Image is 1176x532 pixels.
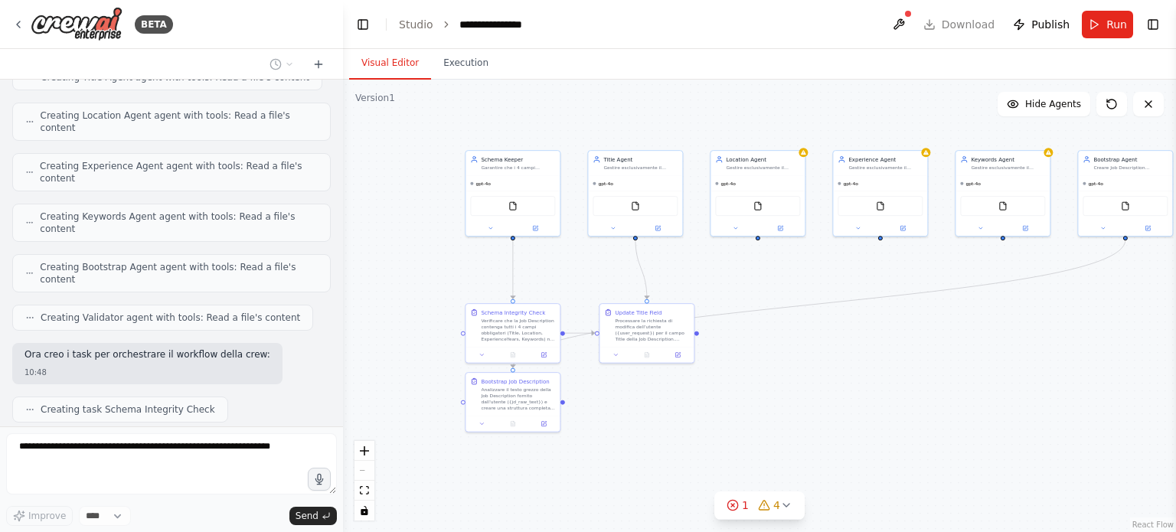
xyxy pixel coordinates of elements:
div: Gestire esclusivamente il campo ExperienceYears delle Job Description. Modificare, normalizzare e... [848,165,923,171]
g: Edge from 33521d11-eaab-46b5-8135-09ff490c7e8c to b545a98e-db70-4c39-bc2d-9ee413e79cf6 [632,238,651,299]
span: 1 [742,498,749,513]
div: Verificare che la Job Description contenga tutti i 4 campi obbligatori (Title, Location, Experien... [481,318,555,342]
img: FileReadTool [1121,201,1130,211]
g: Edge from 55925e14-478a-40d6-ba39-b290f27ae55e to b545a98e-db70-4c39-bc2d-9ee413e79cf6 [565,329,595,337]
button: Open in side panel [636,224,680,233]
button: Execution [431,47,501,80]
nav: breadcrumb [399,17,535,32]
div: Experience AgentGestire esclusivamente il campo ExperienceYears delle Job Description. Modificare... [832,150,928,237]
div: Update Title FieldProcessare la richiesta di modifica dell'utente ({user_request}) per il campo T... [599,303,694,364]
span: gpt-4o [720,181,736,187]
div: Creare Job Description strutturate complete dal testo grezzo fornito dall'utente. Popolare tutti ... [1093,165,1168,171]
div: Update Title Field [615,308,661,316]
button: Click to speak your automation idea [308,468,331,491]
span: Creating Location Agent agent with tools: Read a file's content [41,109,318,134]
g: Edge from 34438e00-f83a-437f-9a5e-2a58182d556c to 8797769a-c4e8-4dd2-9978-ca387465c678 [509,240,1129,367]
span: Creating Experience Agent agent with tools: Read a file's content [40,160,318,184]
span: gpt-4o [843,181,858,187]
span: gpt-4o [965,181,981,187]
button: No output available [497,351,529,360]
p: Ora creo i task per orchestrare il workflow della crew: [24,349,270,361]
button: Open in side panel [1126,224,1170,233]
span: Hide Agents [1025,98,1081,110]
span: gpt-4o [475,181,491,187]
button: Open in side panel [665,351,691,360]
img: Logo [31,7,122,41]
span: Run [1106,17,1127,32]
span: 4 [773,498,780,513]
img: FileReadTool [876,201,885,211]
div: Keywords AgentGestire esclusivamente il campo Keywords delle Job Description. Aggiungere, rimuove... [955,150,1050,237]
a: Studio [399,18,433,31]
button: No output available [631,351,663,360]
button: Visual Editor [349,47,431,80]
button: Open in side panel [531,351,557,360]
img: FileReadTool [631,201,640,211]
button: fit view [354,481,374,501]
button: Hide left sidebar [352,14,374,35]
div: Title AgentGestire esclusivamente il campo Title delle Job Description. Leggere, aggiornare e nor... [587,150,683,237]
div: 10:48 [24,367,270,378]
button: Hide Agents [998,92,1090,116]
div: Gestire esclusivamente il campo Keywords delle Job Description. Aggiungere, rimuovere, ordinare e... [971,165,1045,171]
div: Version 1 [355,92,395,104]
button: Send [289,507,337,525]
button: Run [1082,11,1133,38]
div: Bootstrap Job Description [481,377,549,385]
div: Processare la richiesta di modifica dell'utente ({user_request}) per il campo Title della Job Des... [615,318,689,342]
img: FileReadTool [508,201,518,211]
a: React Flow attribution [1132,521,1174,529]
span: Creating Validator agent with tools: Read a file's content [41,312,300,324]
div: Bootstrap Agent [1093,155,1168,163]
button: Open in side panel [514,224,557,233]
div: Schema Integrity Check [481,308,545,316]
span: Improve [28,510,66,522]
div: Analizzare il testo grezzo della Job Description fornito dall'utente ({jd_raw_text}) e creare una... [481,387,555,411]
span: Creating Keywords Agent agent with tools: Read a file's content [40,211,318,235]
div: Location AgentGestire esclusivamente il campo Location delle Job Description. Modificare città, g... [710,150,805,237]
button: Open in side panel [759,224,802,233]
div: Bootstrap AgentCreare Job Description strutturate complete dal testo grezzo fornito dall'utente. ... [1077,150,1173,237]
div: BETA [135,15,173,34]
button: Improve [6,506,73,526]
div: Keywords Agent [971,155,1045,163]
button: Open in side panel [881,224,925,233]
img: FileReadTool [753,201,763,211]
g: Edge from e018aa4e-4869-43de-a0de-3794c4727bb8 to 55925e14-478a-40d6-ba39-b290f27ae55e [509,240,517,299]
button: Open in side panel [531,419,557,429]
span: Send [296,510,318,522]
button: zoom in [354,441,374,461]
div: Schema KeeperGarantire che i 4 campi obbligatori (Title, Location, ExperienceYears, Keywords) sia... [465,150,560,237]
div: Title Agent [603,155,678,163]
button: 14 [714,491,805,520]
div: Schema Integrity CheckVerificare che la Job Description contenga tutti i 4 campi obbligatori (Tit... [465,303,560,364]
button: Switch to previous chat [263,55,300,73]
button: Show right sidebar [1142,14,1164,35]
button: Publish [1007,11,1076,38]
div: Schema Keeper [481,155,555,163]
span: Creating Bootstrap Agent agent with tools: Read a file's content [40,261,318,286]
div: Gestire esclusivamente il campo Location delle Job Description. Modificare città, gestire opzioni... [726,165,800,171]
span: gpt-4o [598,181,613,187]
div: Experience Agent [848,155,923,163]
div: Gestire esclusivamente il campo Title delle Job Description. Leggere, aggiornare e normalizzare i... [603,165,678,171]
span: Publish [1031,17,1070,32]
div: React Flow controls [354,441,374,521]
div: Garantire che i 4 campi obbligatori (Title, Location, ExperienceYears, Keywords) siano sempre pre... [481,165,555,171]
span: Creating task Schema Integrity Check [41,403,215,416]
span: gpt-4o [1088,181,1103,187]
img: FileReadTool [998,201,1008,211]
button: Open in side panel [1004,224,1047,233]
button: No output available [497,419,529,429]
button: Start a new chat [306,55,331,73]
button: toggle interactivity [354,501,374,521]
div: Location Agent [726,155,800,163]
div: Bootstrap Job DescriptionAnalizzare il testo grezzo della Job Description fornito dall'utente ({j... [465,372,560,432]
